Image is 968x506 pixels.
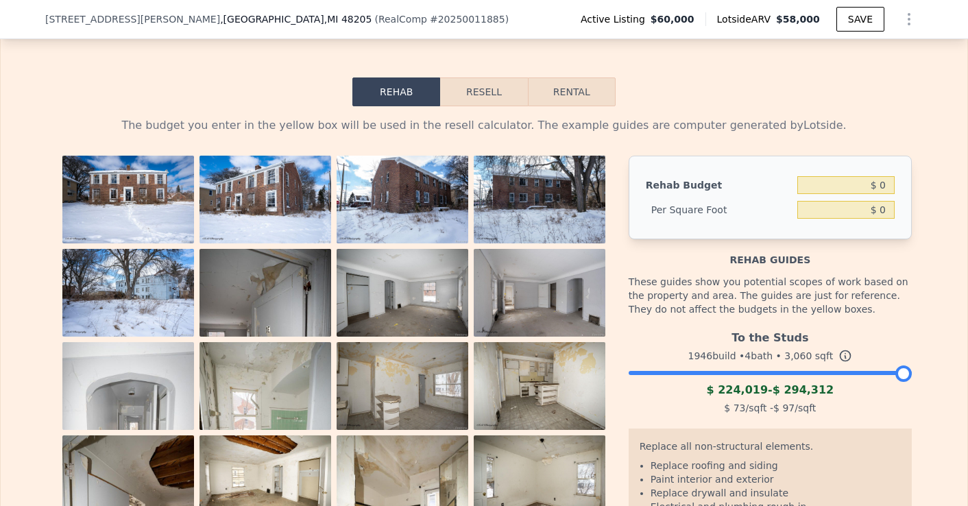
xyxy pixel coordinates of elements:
img: Property Photo 8 [474,249,605,337]
span: $ 224,019 [706,383,768,396]
span: $58,000 [776,14,820,25]
li: Replace roofing and siding [651,459,901,472]
div: To the Studs [629,324,912,346]
li: Replace drywall and insulate [651,486,901,500]
div: Rehab Budget [646,173,792,197]
span: RealComp [378,14,427,25]
span: # 20250011885 [430,14,505,25]
img: Property Photo 4 [474,156,605,243]
span: $ 294,312 [773,383,834,396]
div: - [629,382,912,398]
span: Lotside ARV [717,12,776,26]
button: Rehab [352,77,440,106]
li: Paint interior and exterior [651,472,901,486]
img: Property Photo 11 [337,342,468,430]
span: $ 73 [724,402,745,413]
div: The budget you enter in the yellow box will be used in the resell calculator. The example guides ... [56,117,912,134]
div: /sqft - /sqft [629,398,912,418]
img: Property Photo 12 [474,342,605,430]
span: Active Listing [581,12,651,26]
div: 1946 build • 4 bath • sqft [629,346,912,365]
div: ( ) [374,12,509,26]
img: Property Photo 1 [62,156,194,243]
img: Property Photo 2 [199,156,331,243]
button: SAVE [836,7,884,32]
span: $ 97 [773,402,795,413]
div: Rehab guides [629,239,912,267]
img: Property Photo 7 [337,249,468,337]
img: Property Photo 6 [199,249,331,446]
div: Per Square Foot [646,197,792,222]
button: Resell [440,77,527,106]
div: These guides show you potential scopes of work based on the property and area. The guides are jus... [629,267,912,324]
img: Property Photo 3 [337,156,468,243]
span: 3,060 [784,350,812,361]
span: , [GEOGRAPHIC_DATA] [220,12,372,26]
span: $60,000 [651,12,694,26]
span: , MI 48205 [324,14,372,25]
img: Property Photo 5 [62,249,194,337]
button: Rental [528,77,616,106]
button: Show Options [895,5,923,33]
div: Replace all non-structural elements. [640,439,901,459]
span: [STREET_ADDRESS][PERSON_NAME] [45,12,220,26]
